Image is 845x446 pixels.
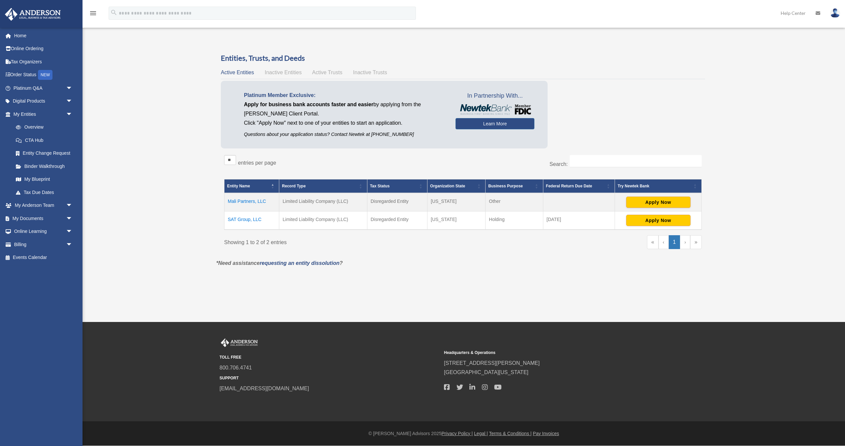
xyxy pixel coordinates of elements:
[66,225,79,239] span: arrow_drop_down
[220,365,252,370] a: 800.706.4741
[486,211,543,230] td: Holding
[216,260,343,266] em: *Need assistance ?
[9,173,79,186] a: My Blueprint
[626,197,691,208] button: Apply Now
[488,184,523,188] span: Business Purpose
[489,431,532,436] a: Terms & Conditions |
[690,235,702,249] a: Last
[5,225,83,238] a: Online Learningarrow_drop_down
[444,349,664,356] small: Headquarters & Operations
[367,193,427,211] td: Disregarded Entity
[550,161,568,167] label: Search:
[66,238,79,251] span: arrow_drop_down
[9,147,79,160] a: Entity Change Request
[220,386,309,391] a: [EMAIL_ADDRESS][DOMAIN_NAME]
[5,29,83,42] a: Home
[9,134,79,147] a: CTA Hub
[66,81,79,95] span: arrow_drop_down
[244,130,446,139] p: Questions about your application status? Contact Newtek at [PHONE_NUMBER]
[224,211,279,230] td: SAT Group, LLC
[3,8,63,21] img: Anderson Advisors Platinum Portal
[442,431,473,436] a: Privacy Policy |
[5,81,83,95] a: Platinum Q&Aarrow_drop_down
[9,186,79,199] a: Tax Due Dates
[427,211,486,230] td: [US_STATE]
[265,70,302,75] span: Inactive Entities
[279,193,367,211] td: Limited Liability Company (LLC)
[5,108,79,121] a: My Entitiesarrow_drop_down
[221,53,705,63] h3: Entities, Trusts, and Deeds
[546,184,592,188] span: Federal Return Due Date
[427,193,486,211] td: [US_STATE]
[224,179,279,193] th: Entity Name: Activate to invert sorting
[533,431,559,436] a: Pay Invoices
[279,211,367,230] td: Limited Liability Company (LLC)
[669,235,680,249] a: 1
[615,179,702,193] th: Try Newtek Bank : Activate to sort
[474,431,488,436] a: Legal |
[66,212,79,225] span: arrow_drop_down
[66,108,79,121] span: arrow_drop_down
[227,184,250,188] span: Entity Name
[486,193,543,211] td: Other
[238,160,276,166] label: entries per page
[444,360,540,366] a: [STREET_ADDRESS][PERSON_NAME]
[244,118,446,128] p: Click "Apply Now" next to one of your entities to start an application.
[367,179,427,193] th: Tax Status: Activate to sort
[659,235,669,249] a: Previous
[626,215,691,226] button: Apply Now
[370,184,390,188] span: Tax Status
[220,338,259,347] img: Anderson Advisors Platinum Portal
[543,211,615,230] td: [DATE]
[5,95,83,108] a: Digital Productsarrow_drop_down
[618,182,692,190] div: Try Newtek Bank
[353,70,387,75] span: Inactive Trusts
[89,9,97,17] i: menu
[260,260,340,266] a: requesting an entity dissolution
[9,160,79,173] a: Binder Walkthrough
[543,179,615,193] th: Federal Return Due Date: Activate to sort
[38,70,52,80] div: NEW
[221,70,254,75] span: Active Entities
[224,193,279,211] td: Mali Partners, LLC
[220,375,439,382] small: SUPPORT
[282,184,306,188] span: Record Type
[367,211,427,230] td: Disregarded Entity
[312,70,343,75] span: Active Trusts
[830,8,840,18] img: User Pic
[224,235,458,247] div: Showing 1 to 2 of 2 entries
[456,91,534,101] span: In Partnership With...
[430,184,465,188] span: Organization State
[5,55,83,68] a: Tax Organizers
[647,235,659,249] a: First
[5,199,83,212] a: My Anderson Teamarrow_drop_down
[5,212,83,225] a: My Documentsarrow_drop_down
[9,121,76,134] a: Overview
[5,238,83,251] a: Billingarrow_drop_down
[244,91,446,100] p: Platinum Member Exclusive:
[5,68,83,82] a: Order StatusNEW
[66,199,79,212] span: arrow_drop_down
[459,104,531,115] img: NewtekBankLogoSM.png
[486,179,543,193] th: Business Purpose: Activate to sort
[66,95,79,108] span: arrow_drop_down
[83,430,845,438] div: © [PERSON_NAME] Advisors 2025
[456,118,534,129] a: Learn More
[279,179,367,193] th: Record Type: Activate to sort
[427,179,486,193] th: Organization State: Activate to sort
[5,251,83,264] a: Events Calendar
[89,12,97,17] a: menu
[444,369,528,375] a: [GEOGRAPHIC_DATA][US_STATE]
[110,9,118,16] i: search
[244,100,446,118] p: by applying from the [PERSON_NAME] Client Portal.
[244,102,373,107] span: Apply for business bank accounts faster and easier
[5,42,83,55] a: Online Ordering
[680,235,690,249] a: Next
[220,354,439,361] small: TOLL FREE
